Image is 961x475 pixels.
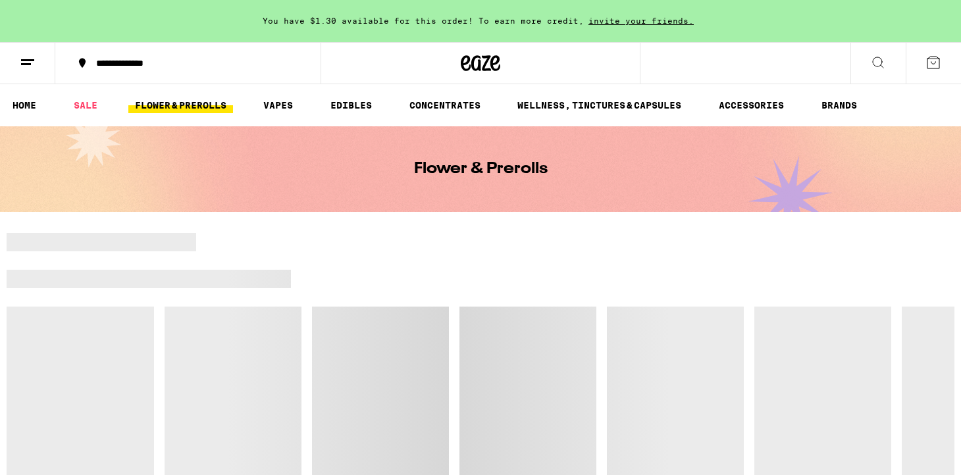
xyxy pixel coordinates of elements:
[712,97,791,113] a: ACCESSORIES
[257,97,299,113] a: VAPES
[403,97,487,113] a: CONCENTRATES
[324,97,378,113] a: EDIBLES
[263,16,584,25] span: You have $1.30 available for this order! To earn more credit,
[584,16,698,25] span: invite your friends.
[6,97,43,113] a: HOME
[67,97,104,113] a: SALE
[128,97,233,113] a: FLOWER & PREROLLS
[511,97,688,113] a: WELLNESS, TINCTURES & CAPSULES
[414,161,548,177] h1: Flower & Prerolls
[815,97,864,113] button: BRANDS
